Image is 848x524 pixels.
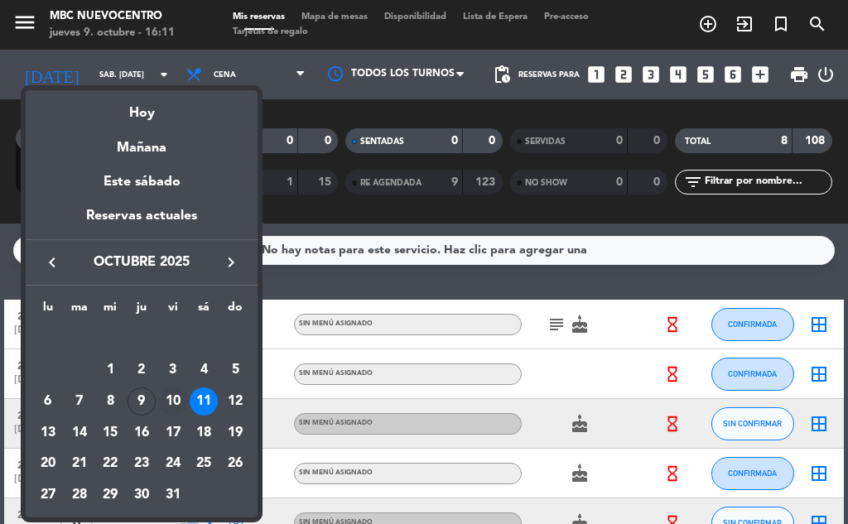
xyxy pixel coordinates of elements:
[126,479,157,511] td: 30 de octubre de 2025
[34,387,62,416] div: 6
[128,387,156,416] div: 9
[32,386,64,417] td: 6 de octubre de 2025
[64,479,95,511] td: 28 de octubre de 2025
[219,386,251,417] td: 12 de octubre de 2025
[159,356,187,384] div: 3
[65,450,94,478] div: 21
[189,298,220,324] th: sábado
[94,479,126,511] td: 29 de octubre de 2025
[219,355,251,387] td: 5 de octubre de 2025
[159,419,187,447] div: 17
[157,355,189,387] td: 3 de octubre de 2025
[128,419,156,447] div: 16
[42,252,62,272] i: keyboard_arrow_left
[157,386,189,417] td: 10 de octubre de 2025
[65,481,94,509] div: 28
[126,449,157,480] td: 23 de octubre de 2025
[221,252,241,272] i: keyboard_arrow_right
[128,481,156,509] div: 30
[26,205,258,239] div: Reservas actuales
[94,355,126,387] td: 1 de octubre de 2025
[189,355,220,387] td: 4 de octubre de 2025
[65,387,94,416] div: 7
[126,298,157,324] th: jueves
[159,481,187,509] div: 31
[32,298,64,324] th: lunes
[219,298,251,324] th: domingo
[219,417,251,449] td: 19 de octubre de 2025
[126,386,157,417] td: 9 de octubre de 2025
[157,417,189,449] td: 17 de octubre de 2025
[159,450,187,478] div: 24
[157,298,189,324] th: viernes
[216,252,246,273] button: keyboard_arrow_right
[189,417,220,449] td: 18 de octubre de 2025
[64,386,95,417] td: 7 de octubre de 2025
[34,419,62,447] div: 13
[189,386,220,417] td: 11 de octubre de 2025
[157,479,189,511] td: 31 de octubre de 2025
[157,449,189,480] td: 24 de octubre de 2025
[96,419,124,447] div: 15
[190,356,218,384] div: 4
[32,479,64,511] td: 27 de octubre de 2025
[67,252,216,273] span: octubre 2025
[159,387,187,416] div: 10
[34,450,62,478] div: 20
[26,125,258,159] div: Mañana
[94,386,126,417] td: 8 de octubre de 2025
[221,387,249,416] div: 12
[190,419,218,447] div: 18
[32,324,251,355] td: OCT.
[64,417,95,449] td: 14 de octubre de 2025
[219,449,251,480] td: 26 de octubre de 2025
[94,298,126,324] th: miércoles
[32,449,64,480] td: 20 de octubre de 2025
[221,356,249,384] div: 5
[221,450,249,478] div: 26
[26,159,258,205] div: Este sábado
[64,449,95,480] td: 21 de octubre de 2025
[126,355,157,387] td: 2 de octubre de 2025
[96,481,124,509] div: 29
[189,449,220,480] td: 25 de octubre de 2025
[190,450,218,478] div: 25
[190,387,218,416] div: 11
[64,298,95,324] th: martes
[32,417,64,449] td: 13 de octubre de 2025
[128,356,156,384] div: 2
[26,90,258,124] div: Hoy
[221,419,249,447] div: 19
[37,252,67,273] button: keyboard_arrow_left
[94,449,126,480] td: 22 de octubre de 2025
[34,481,62,509] div: 27
[94,417,126,449] td: 15 de octubre de 2025
[65,419,94,447] div: 14
[126,417,157,449] td: 16 de octubre de 2025
[96,450,124,478] div: 22
[96,387,124,416] div: 8
[96,356,124,384] div: 1
[128,450,156,478] div: 23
